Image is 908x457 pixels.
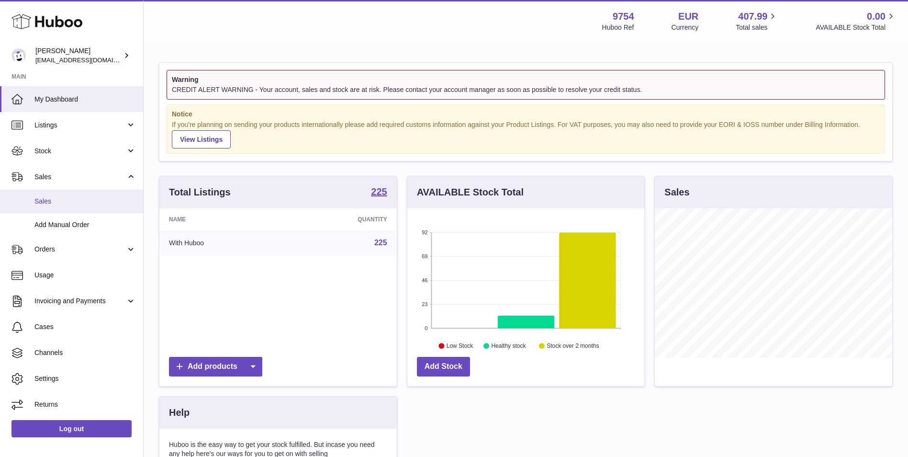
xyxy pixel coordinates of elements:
a: 0.00 AVAILABLE Stock Total [816,10,897,32]
text: 46 [422,277,427,283]
a: Log out [11,420,132,437]
a: 407.99 Total sales [736,10,778,32]
span: Sales [34,197,136,206]
span: Total sales [736,23,778,32]
th: Quantity [284,208,396,230]
span: AVAILABLE Stock Total [816,23,897,32]
span: 407.99 [738,10,767,23]
a: View Listings [172,130,231,149]
span: Channels [34,348,136,357]
div: [PERSON_NAME] [35,46,122,65]
div: If you're planning on sending your products internationally please add required customs informati... [172,120,880,149]
h3: Total Listings [169,186,231,199]
h3: AVAILABLE Stock Total [417,186,524,199]
div: Huboo Ref [602,23,634,32]
text: 69 [422,253,427,259]
text: 23 [422,301,427,307]
span: Orders [34,245,126,254]
strong: 9754 [613,10,634,23]
span: Settings [34,374,136,383]
span: Add Manual Order [34,220,136,229]
span: Cases [34,322,136,331]
text: Healthy stock [491,343,526,350]
span: Listings [34,121,126,130]
span: [EMAIL_ADDRESS][DOMAIN_NAME] [35,56,141,64]
strong: Notice [172,110,880,119]
h3: Help [169,406,190,419]
text: Low Stock [447,343,473,350]
span: Returns [34,400,136,409]
text: 0 [425,325,427,331]
span: My Dashboard [34,95,136,104]
text: 92 [422,229,427,235]
h3: Sales [664,186,689,199]
span: 0.00 [867,10,886,23]
span: Invoicing and Payments [34,297,126,306]
td: With Huboo [159,230,284,255]
div: Currency [672,23,699,32]
strong: Warning [172,75,880,84]
span: Usage [34,271,136,280]
a: Add products [169,357,262,377]
a: 225 [374,239,387,247]
a: Add Stock [417,357,470,377]
span: Sales [34,172,126,182]
div: CREDIT ALERT WARNING - Your account, sales and stock are at risk. Please contact your account man... [172,85,880,94]
text: Stock over 2 months [547,343,599,350]
th: Name [159,208,284,230]
a: 225 [371,187,387,198]
img: internalAdmin-9754@internal.huboo.com [11,48,26,63]
span: Stock [34,147,126,156]
strong: EUR [678,10,698,23]
strong: 225 [371,187,387,196]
